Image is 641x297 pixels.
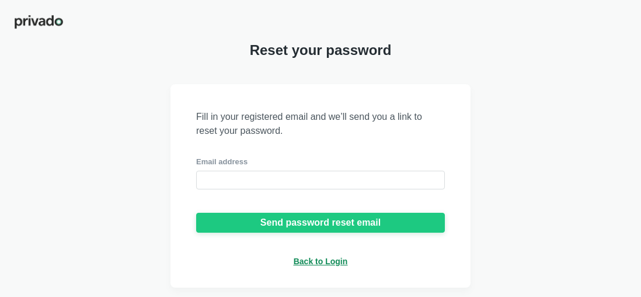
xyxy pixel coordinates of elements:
a: Back to Login [294,256,348,267]
div: Send password reset email [260,217,381,228]
img: privado-logo [14,14,64,30]
button: Send password reset email [196,213,445,233]
span: Reset your password [250,42,392,58]
div: Email address [196,157,445,167]
span: Fill in your registered email and we’ll send you a link to reset your password. [196,110,445,138]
